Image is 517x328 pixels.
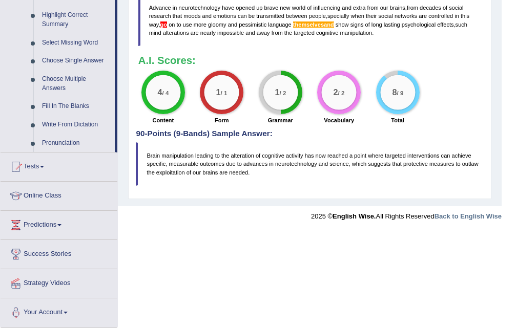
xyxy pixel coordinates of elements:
[222,5,234,11] span: have
[169,21,175,28] span: on
[149,21,159,28] span: way
[236,5,255,11] span: opened
[173,13,182,19] span: that
[1,269,117,295] a: Strategy Videos
[454,13,459,19] span: in
[239,21,266,28] span: pessimistic
[284,30,292,36] span: the
[1,211,117,236] a: Predictions
[173,5,177,11] span: in
[353,5,366,11] span: extra
[435,212,502,220] strong: Back to English Wise
[292,5,305,11] span: world
[313,5,340,11] span: influencing
[456,21,467,28] span: such
[1,240,117,266] a: Success Stories
[216,88,221,97] big: 1
[367,5,379,11] span: from
[160,21,168,28] span: Put a space after the comma. (did you mean: , go)
[316,30,339,36] span: cognitive
[249,13,255,19] span: be
[390,5,405,11] span: brains
[1,298,117,324] a: Your Account
[37,97,115,116] a: Fill In The Blanks
[392,88,397,97] big: 8
[221,90,228,96] small: / 1
[264,5,279,11] span: brave
[366,13,377,19] span: their
[350,21,364,28] span: signs
[183,13,200,19] span: moods
[136,142,483,186] blockquote: Brain manipulation leading to the alteration of cognitive activity has now reached a point where ...
[351,13,364,19] span: when
[37,134,115,152] a: Pronunciation
[340,30,373,36] span: manipulation
[365,21,370,28] span: of
[194,21,206,28] span: more
[238,13,247,19] span: can
[215,116,229,124] label: Form
[342,5,351,11] span: and
[428,13,453,19] span: controlled
[217,30,244,36] span: impossible
[338,90,345,96] small: / 2
[202,13,212,19] span: and
[437,21,453,28] span: effects
[149,30,161,36] span: mind
[138,55,196,66] b: A.I. Scores:
[449,5,463,11] span: social
[327,13,349,19] span: specially
[178,5,220,11] span: neurotechnology
[256,13,284,19] span: transmitted
[37,6,115,33] a: Highlight Correct Summary
[443,5,447,11] span: of
[257,30,270,36] span: away
[275,88,279,97] big: 1
[333,212,376,220] strong: English Wise.
[149,5,171,11] span: Advance
[37,70,115,97] a: Choose Multiple Answers
[397,90,403,96] small: / 9
[268,21,291,28] span: language
[228,21,237,28] span: and
[37,34,115,52] a: Select Missing Word
[334,88,338,97] big: 2
[245,30,255,36] span: and
[461,13,469,19] span: this
[402,21,436,28] span: psychological
[272,30,283,36] span: from
[153,116,174,124] label: Content
[149,13,171,19] span: research
[163,30,189,36] span: alterations
[379,13,393,19] span: social
[336,21,349,28] span: show
[309,13,326,19] span: people
[37,52,115,70] a: Choose Single Answer
[307,5,312,11] span: of
[268,116,293,124] label: Grammar
[280,5,290,11] span: new
[256,5,262,11] span: up
[200,30,216,36] span: nearly
[294,30,315,36] span: targeted
[1,152,117,178] a: Tests
[395,13,417,19] span: networks
[371,21,382,28] span: long
[208,21,226,28] span: gloomy
[311,206,502,221] div: 2025 © All Rights Reserved
[407,5,418,11] span: from
[380,5,388,11] span: our
[419,13,427,19] span: are
[286,13,307,19] span: between
[177,21,181,28] span: to
[420,5,441,11] span: decades
[213,13,236,19] span: emotions
[162,90,169,96] small: / 4
[391,116,404,124] label: Total
[183,21,192,28] span: use
[293,21,334,28] span: Possible spelling mistake found. (did you mean: themselves and)
[324,116,354,124] label: Vocabulary
[37,116,115,134] a: Write From Dictation
[1,182,117,207] a: Online Class
[191,30,199,36] span: are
